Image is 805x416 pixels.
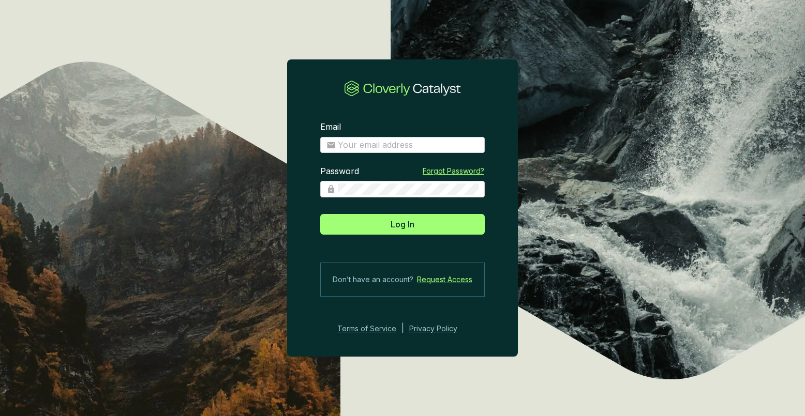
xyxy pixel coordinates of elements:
input: Email [338,140,479,151]
span: Log In [391,218,414,230]
span: Don’t have an account? [333,273,413,286]
label: Email [320,121,341,133]
a: Forgot Password? [423,166,484,176]
a: Privacy Policy [409,322,471,335]
input: Password [338,183,479,195]
button: Log In [320,214,485,235]
div: | [401,322,404,335]
a: Request Access [417,273,472,286]
a: Terms of Service [334,322,396,335]
label: Password [320,166,359,177]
